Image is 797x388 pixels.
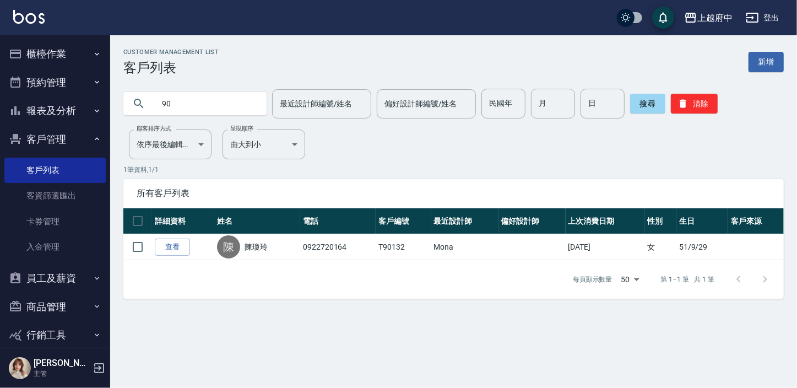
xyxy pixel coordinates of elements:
a: 入金管理 [4,234,106,260]
th: 偏好設計師 [498,208,566,234]
button: 報表及分析 [4,96,106,125]
button: 商品管理 [4,293,106,321]
div: 上越府中 [697,11,733,25]
th: 姓名 [214,208,300,234]
th: 最近設計師 [431,208,498,234]
td: 51/9/29 [676,234,728,260]
button: 搜尋 [630,94,665,114]
p: 每頁顯示數量 [573,274,612,284]
th: 客戶來源 [728,208,784,234]
h3: 客戶列表 [123,60,219,76]
div: 50 [617,265,643,294]
button: 櫃檯作業 [4,40,106,68]
th: 客戶編號 [376,208,431,234]
a: 查看 [155,239,190,256]
th: 詳細資料 [152,208,214,234]
button: 員工及薪資 [4,264,106,293]
input: 搜尋關鍵字 [154,89,258,118]
th: 生日 [676,208,728,234]
button: 客戶管理 [4,125,106,154]
td: 女 [644,234,676,260]
td: T90132 [376,234,431,260]
h5: [PERSON_NAME] [34,358,90,369]
div: 由大到小 [223,130,305,159]
td: [DATE] [566,234,644,260]
p: 第 1–1 筆 共 1 筆 [661,274,714,284]
td: Mona [431,234,498,260]
th: 性別 [644,208,676,234]
label: 顧客排序方式 [137,125,171,133]
button: save [652,7,674,29]
span: 所有客戶列表 [137,188,771,199]
a: 新增 [749,52,784,72]
button: 行銷工具 [4,321,106,349]
p: 1 筆資料, 1 / 1 [123,165,784,175]
a: 卡券管理 [4,209,106,234]
img: Logo [13,10,45,24]
th: 電話 [300,208,376,234]
a: 客戶列表 [4,158,106,183]
button: 登出 [741,8,784,28]
th: 上次消費日期 [566,208,644,234]
button: 清除 [671,94,718,114]
label: 呈現順序 [230,125,253,133]
div: 陳 [217,235,240,258]
button: 上越府中 [680,7,737,29]
button: 預約管理 [4,68,106,97]
a: 客資篩選匯出 [4,183,106,208]
p: 主管 [34,369,90,379]
td: 0922720164 [300,234,376,260]
div: 依序最後編輯時間 [129,130,212,159]
img: Person [9,357,31,379]
a: 陳瓊玲 [245,241,268,252]
h2: Customer Management List [123,48,219,56]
